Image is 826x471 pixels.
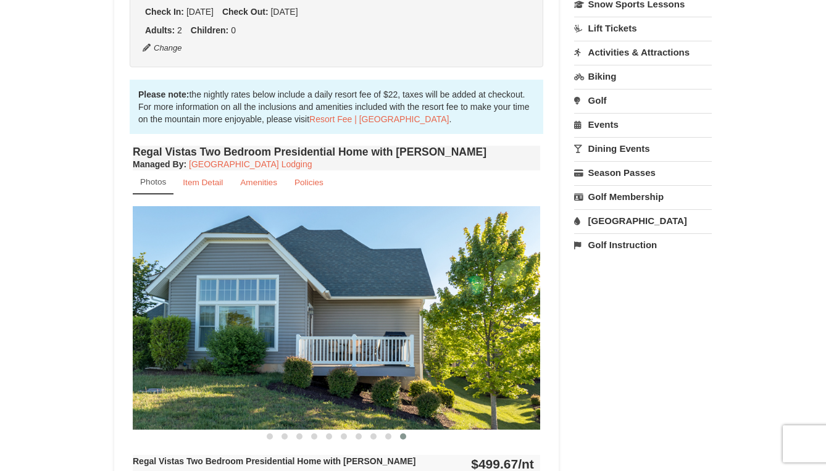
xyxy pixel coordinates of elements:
span: Managed By [133,159,183,169]
strong: Please note: [138,90,189,99]
strong: Check Out: [222,7,269,17]
span: 0 [231,25,236,35]
strong: $499.67 [471,457,534,471]
strong: : [133,159,186,169]
a: Policies [286,170,332,194]
a: Amenities [232,170,285,194]
a: Activities & Attractions [574,41,712,64]
small: Amenities [240,178,277,187]
span: /nt [518,457,534,471]
button: Change [142,41,183,55]
strong: Regal Vistas Two Bedroom Presidential Home with [PERSON_NAME] [133,456,415,466]
a: Golf Membership [574,185,712,208]
strong: Check In: [145,7,184,17]
a: Biking [574,65,712,88]
a: Golf Instruction [574,233,712,256]
small: Policies [294,178,323,187]
h4: Regal Vistas Two Bedroom Presidential Home with [PERSON_NAME] [133,146,540,158]
a: Golf [574,89,712,112]
a: [GEOGRAPHIC_DATA] Lodging [189,159,312,169]
small: Item Detail [183,178,223,187]
strong: Adults: [145,25,175,35]
a: Resort Fee | [GEOGRAPHIC_DATA] [309,114,449,124]
span: [DATE] [186,7,214,17]
a: Events [574,113,712,136]
img: 18876286-50-7afc76a0.jpg [133,206,540,429]
small: Photos [140,177,166,186]
a: Photos [133,170,173,194]
a: Lift Tickets [574,17,712,40]
span: [DATE] [270,7,298,17]
div: the nightly rates below include a daily resort fee of $22, taxes will be added at checkout. For m... [130,80,543,134]
a: Item Detail [175,170,231,194]
span: 2 [177,25,182,35]
a: [GEOGRAPHIC_DATA] [574,209,712,232]
strong: Children: [191,25,228,35]
a: Season Passes [574,161,712,184]
a: Dining Events [574,137,712,160]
